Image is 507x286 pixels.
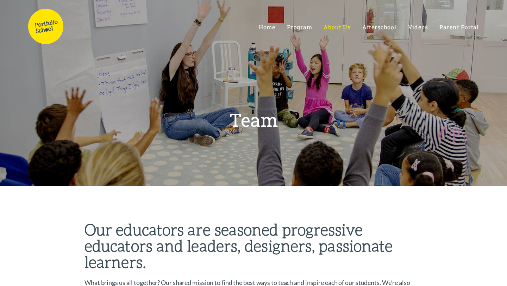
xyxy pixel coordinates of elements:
strong: Our educators are seasoned progressive educators and leaders, designers, passionate learners. [84,220,397,271]
span: Videos [408,23,428,31]
h1: Team [229,111,278,129]
a: Afterschool [362,24,396,30]
span: Afterschool [362,23,396,31]
span: About Us [324,23,350,31]
span: Parent Portal [439,23,479,31]
a: Home [259,24,275,30]
span: Program [287,23,312,31]
a: Parent Portal [439,24,479,30]
a: Videos [408,24,428,30]
img: Portfolio School [28,9,63,44]
span: Home [259,23,275,31]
